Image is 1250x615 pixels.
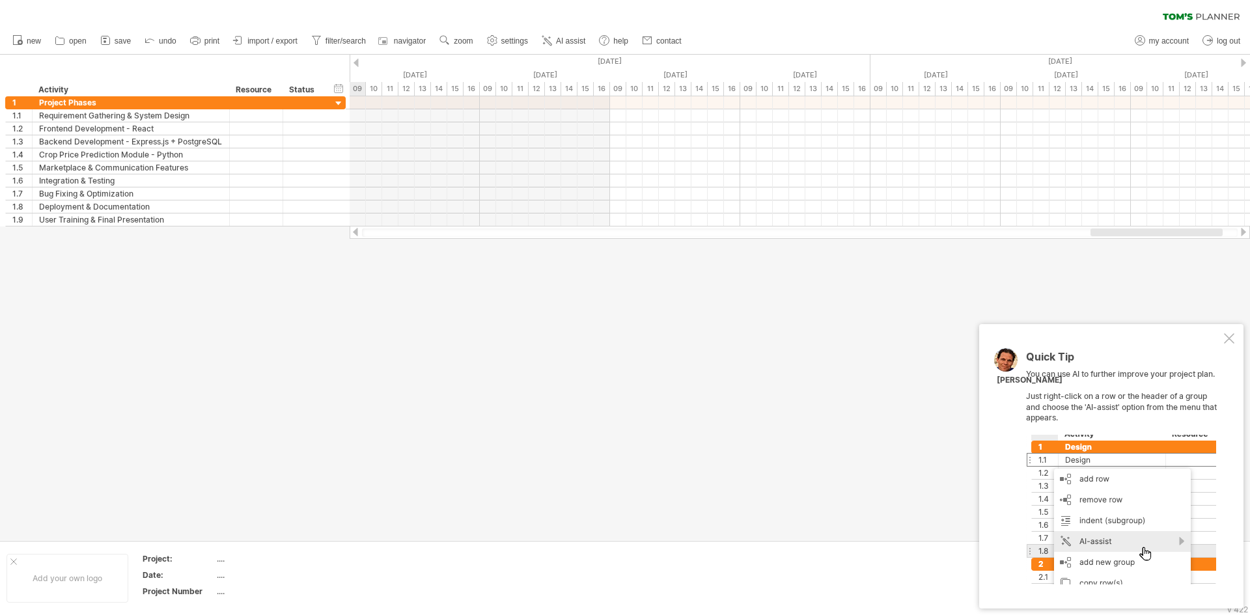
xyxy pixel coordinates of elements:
[610,68,740,82] div: Monday, 29 September 2025
[376,33,430,49] a: navigator
[12,96,32,109] div: 1
[1115,82,1131,96] div: 16
[69,36,87,46] span: open
[308,33,370,49] a: filter/search
[39,148,223,161] div: Crop Price Prediction Module - Python
[501,36,528,46] span: settings
[708,82,724,96] div: 15
[217,553,326,564] div: ....
[415,82,431,96] div: 13
[480,68,610,82] div: Sunday, 28 September 2025
[51,33,90,49] a: open
[143,553,214,564] div: Project:
[39,213,223,226] div: User Training & Final Presentation
[1082,82,1098,96] div: 14
[757,82,773,96] div: 10
[39,174,223,187] div: Integration & Testing
[1227,605,1248,614] div: v 422
[39,200,223,213] div: Deployment & Documentation
[289,83,318,96] div: Status
[1149,36,1189,46] span: my account
[436,33,477,49] a: zoom
[12,109,32,122] div: 1.1
[1066,82,1082,96] div: 13
[805,82,822,96] div: 13
[1132,33,1193,49] a: my account
[394,36,426,46] span: navigator
[1026,351,1221,584] div: You can use AI to further improve your project plan. Just right-click on a row or the header of a...
[626,82,643,96] div: 10
[39,187,223,200] div: Bug Fixing & Optimization
[656,36,682,46] span: contact
[691,82,708,96] div: 14
[39,96,223,109] div: Project Phases
[529,82,545,96] div: 12
[968,82,984,96] div: 15
[12,135,32,148] div: 1.3
[27,36,41,46] span: new
[12,200,32,213] div: 1.8
[12,213,32,226] div: 1.9
[870,68,1001,82] div: Wednesday, 1 October 2025
[1229,82,1245,96] div: 15
[97,33,135,49] a: save
[447,82,464,96] div: 15
[1131,82,1147,96] div: 09
[382,82,398,96] div: 11
[1033,82,1049,96] div: 11
[773,82,789,96] div: 11
[12,187,32,200] div: 1.7
[230,33,301,49] a: import / export
[217,586,326,597] div: ....
[1026,351,1221,369] div: Quick Tip
[639,33,686,49] a: contact
[577,82,594,96] div: 15
[480,82,496,96] div: 09
[12,161,32,174] div: 1.5
[143,586,214,597] div: Project Number
[1147,82,1163,96] div: 10
[464,82,480,96] div: 16
[1196,82,1212,96] div: 13
[7,554,128,603] div: Add your own logo
[39,122,223,135] div: Frontend Development - React
[217,569,326,581] div: ....
[789,82,805,96] div: 12
[115,36,131,46] span: save
[870,82,887,96] div: 09
[204,36,219,46] span: print
[350,82,366,96] div: 09
[496,82,512,96] div: 10
[39,135,223,148] div: Backend Development - Express.js + PostgreSQL
[1017,82,1033,96] div: 10
[952,82,968,96] div: 14
[512,82,529,96] div: 11
[1217,36,1240,46] span: log out
[538,33,589,49] a: AI assist
[9,33,45,49] a: new
[39,161,223,174] div: Marketplace & Communication Features
[398,82,415,96] div: 12
[484,33,532,49] a: settings
[247,36,298,46] span: import / export
[659,82,675,96] div: 12
[613,36,628,46] span: help
[326,36,366,46] span: filter/search
[984,82,1001,96] div: 16
[1001,82,1017,96] div: 09
[740,68,870,82] div: Tuesday, 30 September 2025
[610,82,626,96] div: 09
[936,82,952,96] div: 13
[740,82,757,96] div: 09
[643,82,659,96] div: 11
[545,82,561,96] div: 13
[1098,82,1115,96] div: 15
[997,375,1062,386] div: [PERSON_NAME]
[39,109,223,122] div: Requirement Gathering & System Design
[887,82,903,96] div: 10
[38,83,222,96] div: Activity
[1163,82,1180,96] div: 11
[1180,82,1196,96] div: 12
[675,82,691,96] div: 13
[596,33,632,49] a: help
